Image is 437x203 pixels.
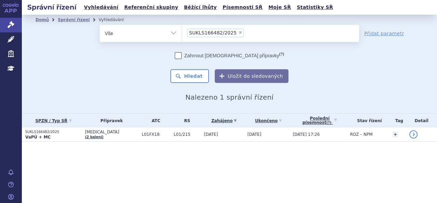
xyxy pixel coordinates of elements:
a: Zahájeno [204,116,244,126]
th: Detail [406,114,437,128]
th: RS [170,114,201,128]
h2: Správní řízení [22,2,82,12]
th: ATC [138,114,170,128]
input: SUKLS166482/2025 [246,28,250,37]
a: SPZN / Typ SŘ [25,116,82,126]
th: Tag [389,114,406,128]
th: Přípravek [82,114,138,128]
strong: VaPÚ + MC [25,135,51,140]
a: Moje SŘ [266,3,293,12]
a: Běžící lhůty [182,3,219,12]
a: Referenční skupiny [122,3,180,12]
span: SUKLS166482/2025 [189,30,237,35]
button: Hledat [170,69,209,83]
a: Poslednípísemnost(?) [293,114,347,128]
p: SUKLS166482/2025 [25,130,82,134]
a: Správní řízení [58,17,90,22]
span: ROZ – NPM [350,132,372,137]
a: Vyhledávání [82,3,121,12]
a: detail [409,130,418,139]
span: [DATE] 17:26 [293,132,320,137]
span: × [238,30,242,34]
a: Statistiky SŘ [295,3,335,12]
a: + [392,131,398,137]
button: Uložit do sledovaných [215,69,288,83]
a: Domů [36,17,49,22]
span: L01FX18 [142,132,170,137]
a: (2 balení) [85,135,103,139]
th: Stav řízení [347,114,389,128]
span: L01/215 [174,132,201,137]
span: [DATE] [248,132,262,137]
li: Vyhledávání [99,15,133,25]
a: Písemnosti SŘ [221,3,265,12]
label: Zahrnout [DEMOGRAPHIC_DATA] přípravky [175,52,284,59]
span: [DATE] [204,132,218,137]
abbr: (?) [326,121,332,125]
span: Nalezeno 1 správní řízení [185,93,273,101]
a: Ukončeno [248,116,290,126]
span: [MEDICAL_DATA] [85,130,138,134]
a: Přidat parametr [364,30,404,37]
abbr: (?) [279,52,284,56]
